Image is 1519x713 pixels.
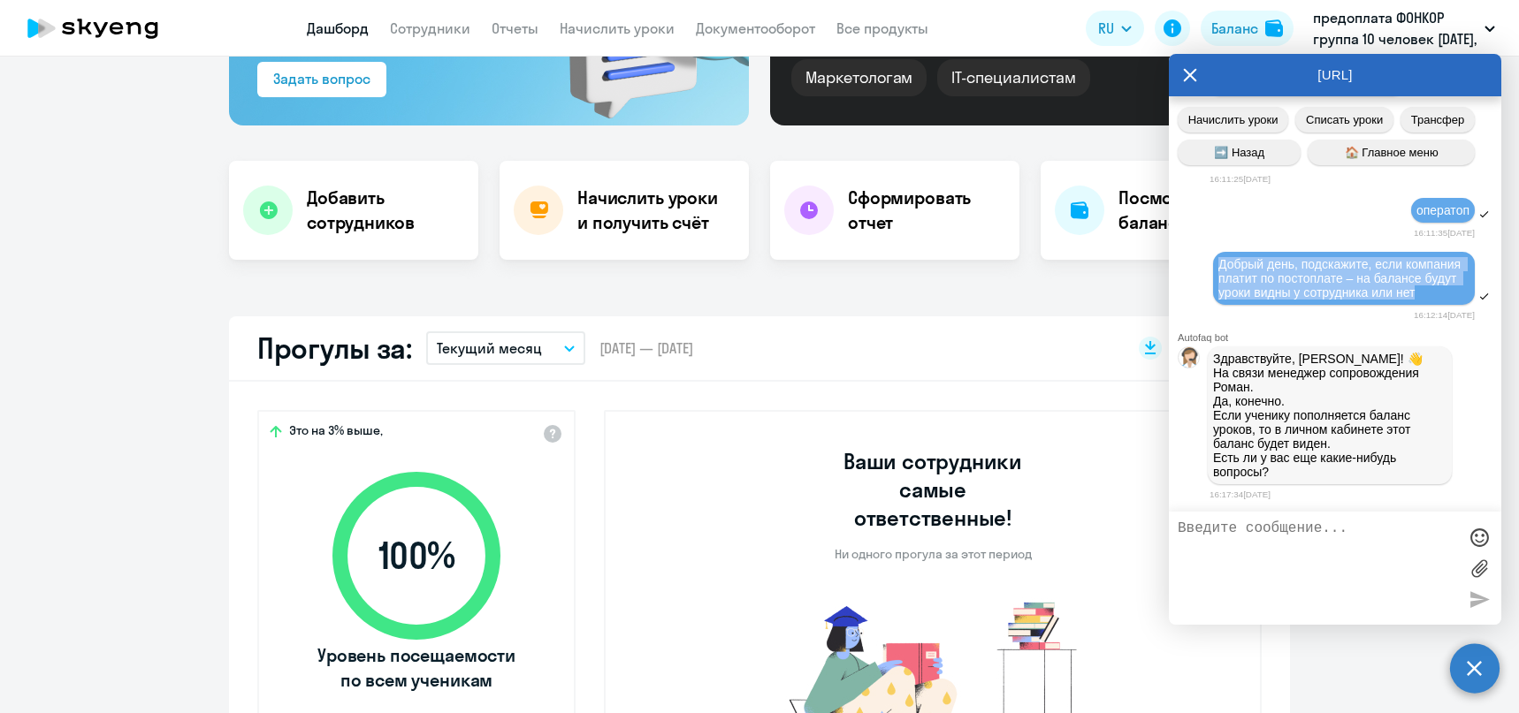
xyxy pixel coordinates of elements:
[1295,107,1393,133] button: Списать уроки
[390,19,470,37] a: Сотрудники
[426,331,585,365] button: Текущий месяц
[257,330,412,366] h2: Прогулы за:
[289,422,383,444] span: Это на 3% выше,
[848,186,1005,235] h4: Сформировать отчет
[1210,489,1271,499] time: 16:17:34[DATE]
[1210,174,1271,184] time: 16:11:25[DATE]
[1086,11,1144,46] button: RU
[1213,366,1446,479] p: На связи менеджер сопровождения Роман. Да, конечно. Если ученику пополняется баланс уроков, то в ...
[836,19,928,37] a: Все продукты
[307,19,369,37] a: Дашборд
[577,186,731,235] h4: Начислить уроки и получить счёт
[1211,18,1258,39] div: Баланс
[1466,555,1492,581] label: Лимит 10 файлов
[1416,203,1469,217] span: оператоп
[560,19,675,37] a: Начислить уроки
[1308,140,1475,165] button: 🏠 Главное меню
[1401,107,1475,133] button: Трансфер
[1098,18,1114,39] span: RU
[1414,228,1475,238] time: 16:11:35[DATE]
[937,59,1089,96] div: IT-специалистам
[1414,310,1475,320] time: 16:12:14[DATE]
[599,338,693,358] span: [DATE] — [DATE]
[1178,140,1301,165] button: ➡️ Назад
[1188,113,1279,126] span: Начислить уроки
[307,186,464,235] h4: Добавить сотрудников
[1118,186,1276,235] h4: Посмотреть баланс
[1411,113,1465,126] span: Трансфер
[1306,113,1383,126] span: Списать уроки
[791,59,927,96] div: Маркетологам
[1304,7,1504,49] button: предоплата ФОНКОР группа 10 человек [DATE], Ф.О.Н., ООО
[1265,19,1283,37] img: balance
[492,19,538,37] a: Отчеты
[1313,7,1477,49] p: предоплата ФОНКОР группа 10 человек [DATE], Ф.О.Н., ООО
[835,546,1032,562] p: Ни одного прогула за этот период
[1218,257,1464,300] span: Добрый день, подскажите, если компания платит по постоплате – на балансе будут уроки видны у сотр...
[820,447,1047,532] h3: Ваши сотрудники самые ответственные!
[1178,107,1288,133] button: Начислить уроки
[1178,332,1501,343] div: Autofaq bot
[1345,146,1439,159] span: 🏠 Главное меню
[696,19,815,37] a: Документооборот
[315,643,518,693] span: Уровень посещаемости по всем ученикам
[1214,146,1264,159] span: ➡️ Назад
[257,62,386,97] button: Задать вопрос
[1179,347,1201,373] img: bot avatar
[1201,11,1294,46] button: Балансbalance
[1213,352,1446,366] p: Здравствуйте, [PERSON_NAME]! 👋
[437,338,542,359] p: Текущий месяц
[273,68,370,89] div: Задать вопрос
[315,535,518,577] span: 100 %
